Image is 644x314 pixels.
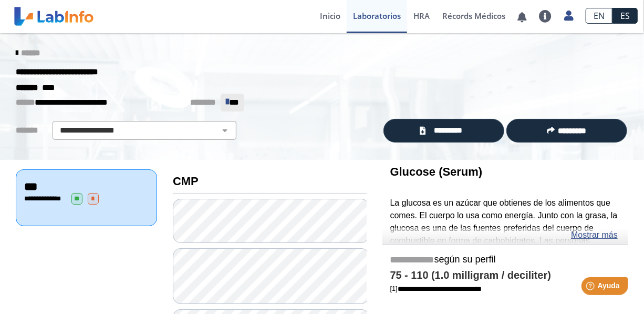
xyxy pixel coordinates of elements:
a: ES [612,8,638,24]
b: CMP [173,175,199,188]
h5: según su perfil [390,254,620,266]
b: Glucose (Serum) [390,165,483,178]
h4: 75 - 110 (1.0 milligram / deciliter) [390,269,620,282]
span: HRA [413,11,430,21]
a: [1] [390,285,482,292]
iframe: Help widget launcher [550,273,632,302]
p: La glucosa es un azúcar que obtienes de los alimentos que comes. El cuerpo lo usa como energía. J... [390,197,620,310]
a: Mostrar más [571,229,618,241]
a: EN [586,8,612,24]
